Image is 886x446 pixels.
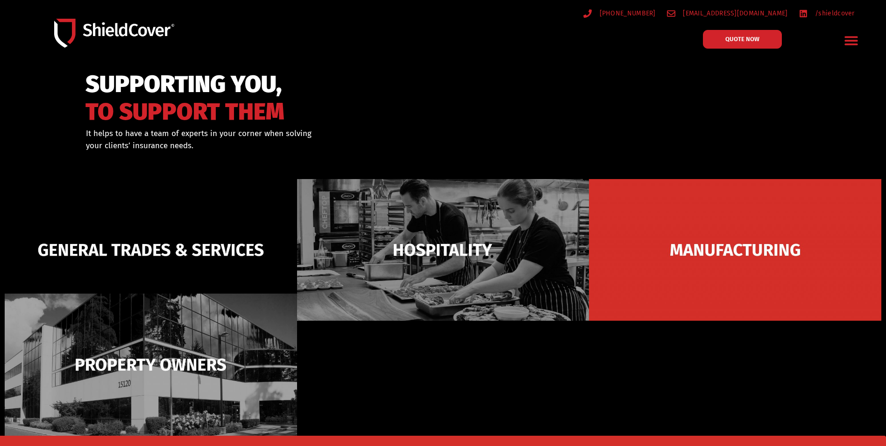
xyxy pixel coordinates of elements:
[725,36,759,42] span: QUOTE NOW
[54,19,174,48] img: Shield-Cover-Underwriting-Australia-logo-full
[597,7,656,19] span: [PHONE_NUMBER]
[85,75,284,94] span: SUPPORTING YOU,
[680,7,787,19] span: [EMAIL_ADDRESS][DOMAIN_NAME]
[86,128,491,151] div: It helps to have a team of experts in your corner when solving
[583,7,656,19] a: [PHONE_NUMBER]
[813,7,855,19] span: /shieldcover
[667,7,788,19] a: [EMAIL_ADDRESS][DOMAIN_NAME]
[799,7,855,19] a: /shieldcover
[86,140,491,152] p: your clients’ insurance needs.
[840,29,862,51] div: Menu Toggle
[703,30,782,49] a: QUOTE NOW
